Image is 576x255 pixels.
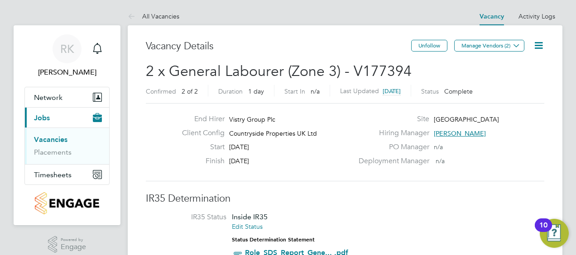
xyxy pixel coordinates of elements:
a: Go to home page [24,192,110,214]
a: Powered byEngage [48,236,86,253]
label: Client Config [175,128,225,138]
span: n/a [436,157,445,165]
a: Edit Status [232,222,263,231]
label: IR35 Status [155,212,226,222]
span: 2 of 2 [182,87,198,95]
img: countryside-properties-logo-retina.png [35,192,99,214]
label: Deployment Manager [353,156,429,166]
a: All Vacancies [128,12,179,20]
label: End Hirer [175,114,225,124]
label: Finish [175,156,225,166]
label: Hiring Manager [353,128,429,138]
span: RK [60,43,74,55]
button: Jobs [25,108,109,127]
button: Unfollow [411,40,447,52]
span: Engage [61,243,86,251]
span: [DATE] [229,143,249,151]
label: PO Manager [353,142,429,152]
h3: Vacancy Details [146,40,411,53]
label: Site [353,114,429,124]
button: Network [25,87,109,107]
label: Start [175,142,225,152]
label: Duration [218,87,243,95]
span: 1 day [248,87,264,95]
strong: Status Determination Statement [232,236,315,243]
span: n/a [311,87,320,95]
span: Rafal Koczuba [24,67,110,78]
a: Placements [34,148,72,156]
label: Start In [284,87,305,95]
span: Complete [444,87,473,95]
span: Vistry Group Plc [229,115,275,123]
span: Jobs [34,113,50,122]
div: 10 [539,225,547,237]
span: [PERSON_NAME] [434,129,486,137]
span: Powered by [61,236,86,244]
span: Timesheets [34,170,72,179]
button: Manage Vendors (2) [454,40,524,52]
a: Activity Logs [518,12,555,20]
label: Last Updated [340,87,379,95]
nav: Main navigation [14,25,120,225]
span: Network [34,93,62,102]
span: Countryside Properties UK Ltd [229,129,317,137]
span: 2 x General Labourer (Zone 3) - V177394 [146,62,412,80]
a: Vacancy [480,13,504,20]
span: [DATE] [229,157,249,165]
span: [DATE] [383,87,401,95]
span: [GEOGRAPHIC_DATA] [434,115,499,123]
label: Confirmed [146,87,176,95]
h3: IR35 Determination [146,192,544,205]
button: Open Resource Center, 10 new notifications [540,219,569,248]
label: Status [421,87,439,95]
a: RK[PERSON_NAME] [24,34,110,78]
a: Vacancies [34,135,67,144]
div: Jobs [25,127,109,164]
button: Timesheets [25,165,109,184]
span: n/a [434,143,443,151]
span: Inside IR35 [232,212,268,221]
